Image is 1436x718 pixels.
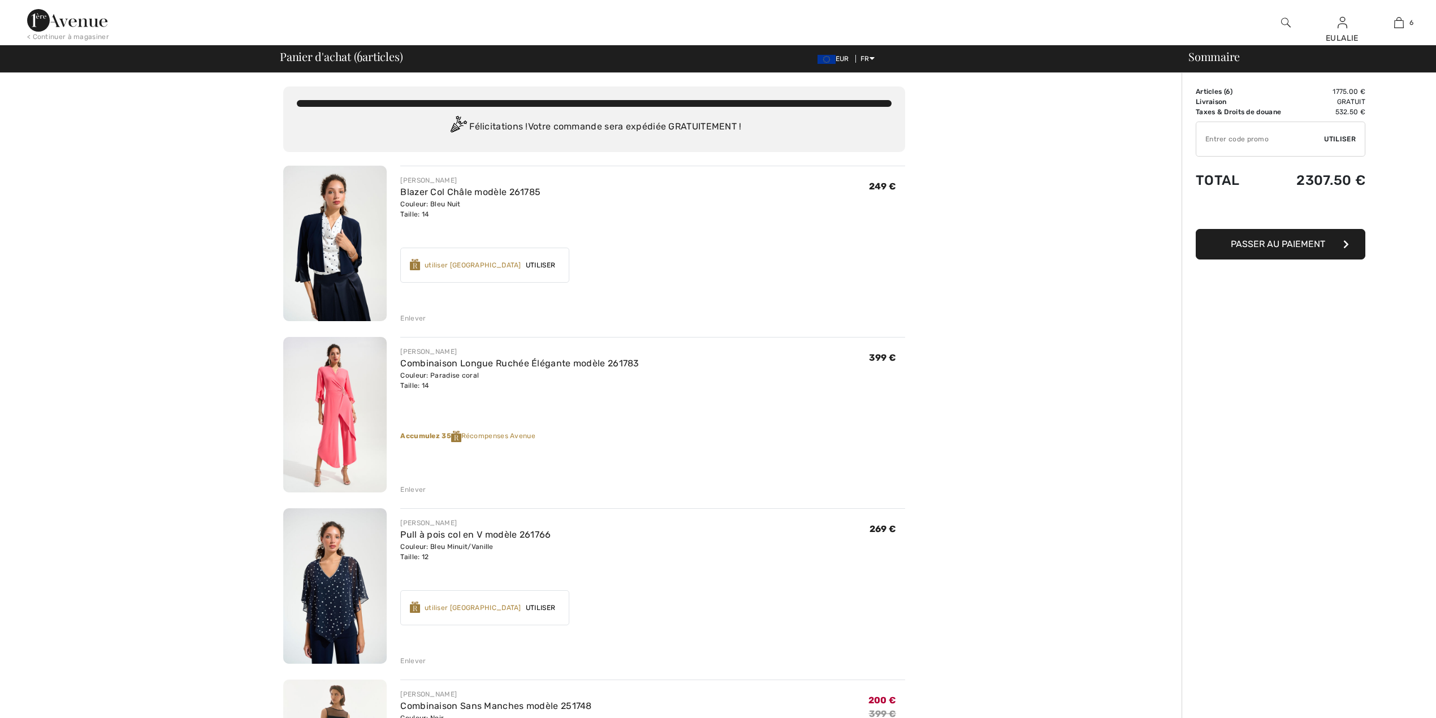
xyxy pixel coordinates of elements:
a: Pull à pois col en V modèle 261766 [400,529,551,540]
div: Couleur: Paradise coral Taille: 14 [400,370,639,391]
div: utiliser [GEOGRAPHIC_DATA] [425,603,521,613]
div: [PERSON_NAME] [400,518,551,528]
span: Utiliser [521,260,560,270]
a: Blazer Col Châle modèle 261785 [400,187,540,197]
button: Passer au paiement [1196,229,1365,259]
span: 6 [357,48,362,63]
input: Code promo [1196,122,1324,156]
div: utiliser [GEOGRAPHIC_DATA] [425,260,521,270]
div: Enlever [400,313,426,323]
img: recherche [1281,16,1291,29]
span: 399 € [869,352,897,363]
img: Reward-Logo.svg [410,602,420,613]
div: [PERSON_NAME] [400,689,591,699]
a: Combinaison Sans Manches modèle 251748 [400,700,591,711]
a: 6 [1371,16,1426,29]
div: Couleur: Bleu Nuit Taille: 14 [400,199,540,219]
span: 6 [1409,18,1413,28]
span: 249 € [869,181,897,192]
span: 6 [1226,88,1230,96]
img: Blazer Col Châle modèle 261785 [283,166,387,321]
img: Mon panier [1394,16,1404,29]
td: 532.50 € [1290,107,1365,117]
img: 1ère Avenue [27,9,107,32]
a: Combinaison Longue Ruchée Élégante modèle 261783 [400,358,639,369]
img: Euro [818,55,836,64]
span: Passer au paiement [1231,239,1325,249]
span: EUR [818,55,854,63]
td: Gratuit [1290,97,1365,107]
img: Combinaison Longue Ruchée Élégante modèle 261783 [283,337,387,492]
strong: Accumulez 35 [400,432,461,440]
div: [PERSON_NAME] [400,175,540,185]
div: Récompenses Avenue [400,431,905,442]
span: FR [860,55,875,63]
td: Livraison [1196,97,1290,107]
div: < Continuer à magasiner [27,32,109,42]
span: Utiliser [1324,134,1356,144]
span: 269 € [870,524,897,534]
div: Sommaire [1175,51,1429,62]
img: Pull à pois col en V modèle 261766 [283,508,387,664]
td: 1775.00 € [1290,86,1365,97]
div: Enlever [400,485,426,495]
img: Mes infos [1338,16,1347,29]
td: Taxes & Droits de douane [1196,107,1290,117]
td: 2307.50 € [1290,161,1365,200]
img: Reward-Logo.svg [451,431,461,442]
iframe: PayPal [1196,200,1365,225]
div: Félicitations ! Votre commande sera expédiée GRATUITEMENT ! [297,116,892,139]
div: Enlever [400,656,426,666]
span: Utiliser [521,603,560,613]
img: Reward-Logo.svg [410,259,420,270]
span: Panier d'achat ( articles) [280,51,403,62]
span: 200 € [868,695,897,706]
img: Congratulation2.svg [447,116,469,139]
div: [PERSON_NAME] [400,347,639,357]
a: Se connecter [1338,17,1347,28]
div: Couleur: Bleu Minuit/Vanille Taille: 12 [400,542,551,562]
td: Articles ( ) [1196,86,1290,97]
td: Total [1196,161,1290,200]
div: EULALIE [1314,32,1370,44]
